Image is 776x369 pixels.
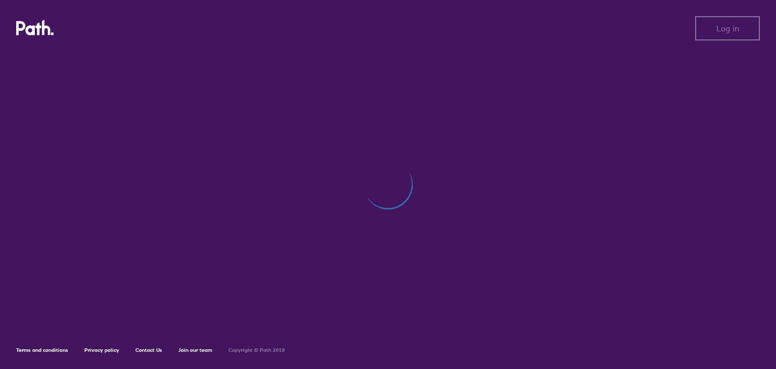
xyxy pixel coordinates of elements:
[178,347,212,353] a: Join our team
[84,347,119,353] a: Privacy policy
[135,347,162,353] a: Contact Us
[16,347,68,353] a: Terms and conditions
[695,16,760,40] button: Log in
[228,347,285,353] h6: Copyright © Path 2018
[716,24,739,33] span: Log in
